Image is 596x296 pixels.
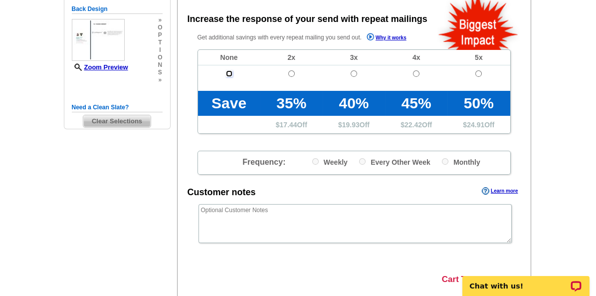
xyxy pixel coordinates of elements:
[447,116,510,133] td: $ Off
[198,91,260,116] td: Save
[83,115,151,127] span: Clear Selections
[72,63,128,71] a: Zoom Preview
[367,33,406,43] a: Why it works
[198,32,428,43] p: Get additional savings with every repeat mailing you send out.
[456,265,596,296] iframe: LiveChat chat widget
[72,19,125,61] img: small-thumb.jpg
[158,69,162,76] span: s
[385,116,447,133] td: $ Off
[323,50,385,65] td: 3x
[72,103,163,112] h5: Need a Clean Slate?
[158,54,162,61] span: o
[72,4,163,14] h5: Back Design
[260,50,323,65] td: 2x
[312,158,319,165] input: Weekly
[280,121,297,129] span: 17.44
[312,156,348,167] label: Weekly
[158,24,162,31] span: o
[342,121,360,129] span: 19.93
[442,275,484,284] strong: Cart Total:
[359,156,430,167] label: Every Other Week
[482,187,518,195] a: Learn more
[359,158,366,165] input: Every Other Week
[242,158,285,166] span: Frequency:
[447,50,510,65] td: 5x
[385,50,447,65] td: 4x
[188,186,256,199] div: Customer notes
[467,121,484,129] span: 24.91
[158,16,162,24] span: »
[158,39,162,46] span: t
[158,76,162,84] span: »
[442,156,480,167] label: Monthly
[188,13,427,26] div: Increase the response of your send with repeat mailings
[442,158,448,165] input: Monthly
[323,91,385,116] td: 40%
[404,121,422,129] span: 22.42
[158,31,162,39] span: p
[447,91,510,116] td: 50%
[158,61,162,69] span: n
[323,116,385,133] td: $ Off
[385,91,447,116] td: 45%
[198,50,260,65] td: None
[260,116,323,133] td: $ Off
[158,46,162,54] span: i
[260,91,323,116] td: 35%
